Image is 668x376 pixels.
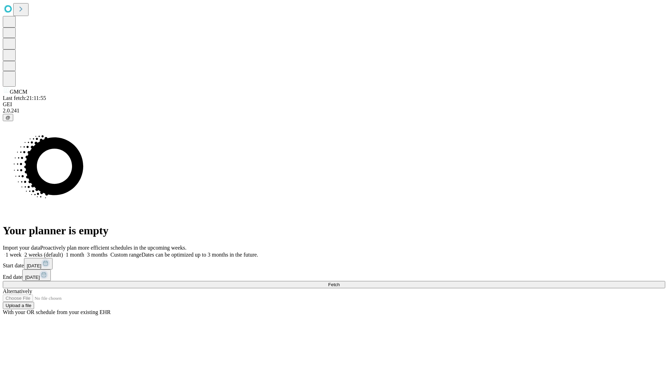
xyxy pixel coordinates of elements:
[328,282,340,287] span: Fetch
[24,258,53,269] button: [DATE]
[3,281,665,288] button: Fetch
[110,252,141,258] span: Custom range
[3,95,46,101] span: Last fetch: 21:11:55
[3,258,665,269] div: Start date
[25,275,40,280] span: [DATE]
[3,101,665,108] div: GEI
[3,309,111,315] span: With your OR schedule from your existing EHR
[27,263,41,268] span: [DATE]
[66,252,84,258] span: 1 month
[3,269,665,281] div: End date
[40,245,186,251] span: Proactively plan more efficient schedules in the upcoming weeks.
[6,252,22,258] span: 1 week
[3,224,665,237] h1: Your planner is empty
[24,252,63,258] span: 2 weeks (default)
[3,288,32,294] span: Alternatively
[22,269,51,281] button: [DATE]
[142,252,258,258] span: Dates can be optimized up to 3 months in the future.
[3,302,34,309] button: Upload a file
[3,245,40,251] span: Import your data
[87,252,108,258] span: 3 months
[10,89,27,95] span: GMCM
[3,108,665,114] div: 2.0.241
[3,114,13,121] button: @
[6,115,10,120] span: @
